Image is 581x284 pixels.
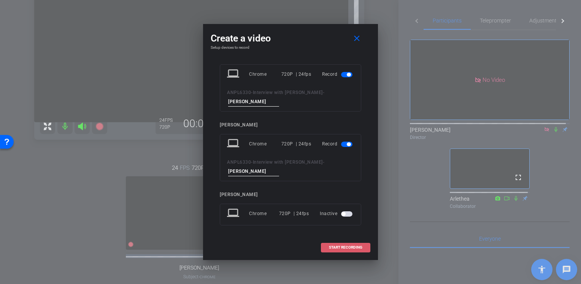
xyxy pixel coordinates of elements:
[211,45,370,50] h4: Setup devices to record
[227,207,241,220] mat-icon: laptop
[249,67,281,81] div: Chrome
[279,207,309,220] div: 720P | 24fps
[251,160,253,165] span: -
[251,90,253,95] span: -
[321,243,370,252] button: START RECORDING
[227,67,241,81] mat-icon: laptop
[249,207,279,220] div: Chrome
[320,207,354,220] div: Inactive
[227,137,241,151] mat-icon: laptop
[227,90,251,95] span: ANPL6330
[228,167,279,176] input: ENTER HERE
[253,160,323,165] span: Interview with [PERSON_NAME]
[281,137,311,151] div: 720P | 24fps
[227,160,251,165] span: ANPL6330
[352,34,362,43] mat-icon: close
[322,137,354,151] div: Record
[220,192,361,198] div: [PERSON_NAME]
[249,137,281,151] div: Chrome
[253,90,323,95] span: Interview with [PERSON_NAME]
[228,97,279,107] input: ENTER HERE
[220,122,361,128] div: [PERSON_NAME]
[211,32,370,45] div: Create a video
[323,160,325,165] span: -
[322,67,354,81] div: Record
[329,246,362,249] span: START RECORDING
[323,90,325,95] span: -
[281,67,311,81] div: 720P | 24fps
